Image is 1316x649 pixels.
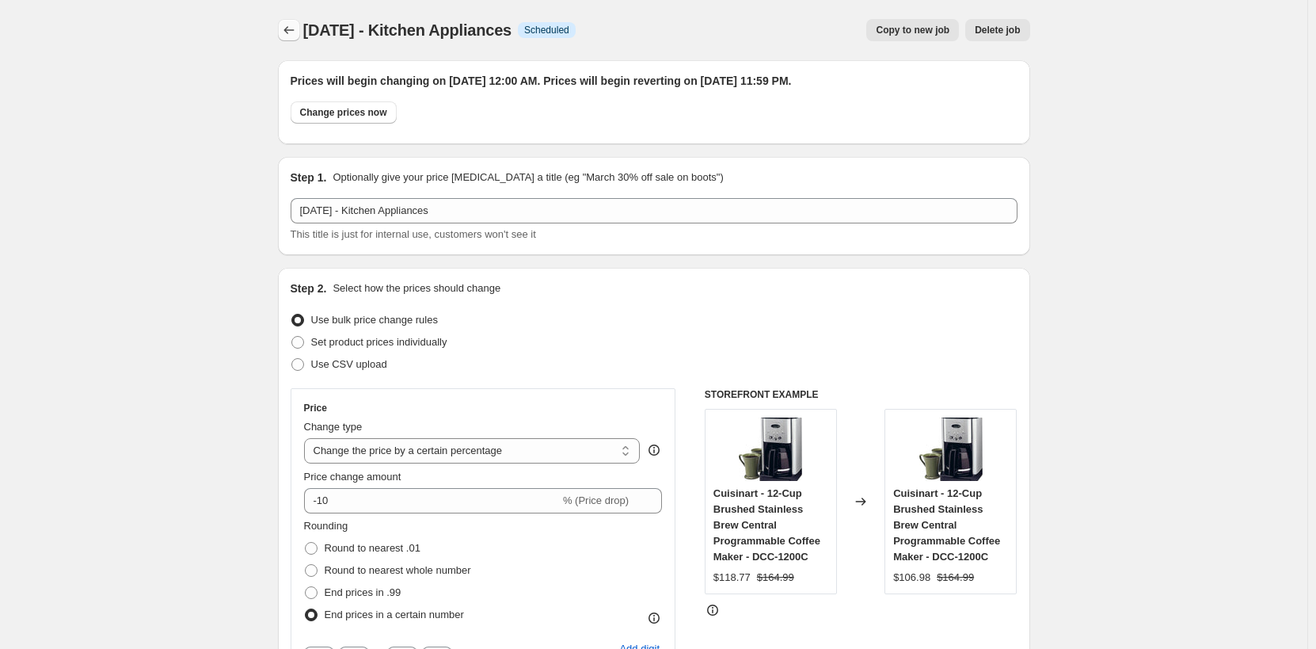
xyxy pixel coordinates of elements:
span: Cuisinart - 12-Cup Brushed Stainless Brew Central Programmable Coffee Maker - DCC-1200C [893,487,1000,563]
span: End prices in a certain number [325,609,464,620]
span: Round to nearest .01 [325,542,420,554]
span: Round to nearest whole number [325,564,471,576]
button: Price change jobs [278,19,300,41]
h3: Price [304,402,327,414]
button: Copy to new job [866,19,959,41]
div: $106.98 [893,570,930,586]
input: 30% off holiday sale [291,198,1017,223]
span: Scheduled [524,24,569,36]
span: Use bulk price change rules [311,314,438,326]
h2: Step 2. [291,281,327,296]
span: Set product prices individually [311,336,447,348]
span: Change type [304,421,363,433]
span: Delete job [975,24,1020,36]
div: help [646,442,662,458]
span: Copy to new job [876,24,949,36]
span: Change prices now [300,106,387,119]
h2: Step 1. [291,170,327,185]
img: Cuisinart-12-Cup-Brushed-Stainless-Brew-Central-Programmable-Coffee-Maker-DCC-1200C_80x.jpg [739,418,802,481]
button: Delete job [965,19,1029,41]
p: Optionally give your price [MEDICAL_DATA] a title (eg "March 30% off sale on boots") [333,170,723,185]
strike: $164.99 [937,570,974,586]
span: Use CSV upload [311,358,387,370]
strike: $164.99 [757,570,794,586]
span: Rounding [304,520,348,532]
h6: STOREFRONT EXAMPLE [705,388,1017,401]
div: $118.77 [713,570,751,586]
span: This title is just for internal use, customers won't see it [291,228,536,240]
span: End prices in .99 [325,586,401,598]
span: % (Price drop) [563,494,629,506]
button: Change prices now [291,101,397,124]
p: Select how the prices should change [333,281,500,296]
span: Cuisinart - 12-Cup Brushed Stainless Brew Central Programmable Coffee Maker - DCC-1200C [713,487,820,563]
h2: Prices will begin changing on [DATE] 12:00 AM. Prices will begin reverting on [DATE] 11:59 PM. [291,73,1017,89]
span: [DATE] - Kitchen Appliances [303,21,512,39]
input: -15 [304,488,560,513]
span: Price change amount [304,471,401,483]
img: Cuisinart-12-Cup-Brushed-Stainless-Brew-Central-Programmable-Coffee-Maker-DCC-1200C_80x.jpg [919,418,983,481]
